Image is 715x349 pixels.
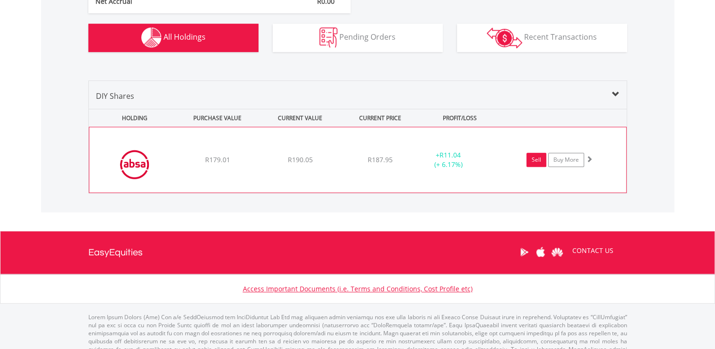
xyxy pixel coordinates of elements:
div: PURCHASE VALUE [177,109,258,127]
span: R11.04 [439,150,461,159]
a: Google Play [516,237,533,267]
div: CURRENT VALUE [260,109,341,127]
div: + (+ 6.17%) [413,150,483,169]
span: R187.95 [368,155,393,164]
a: Apple [533,237,549,267]
span: Recent Transactions [524,32,597,42]
div: PROFIT/LOSS [420,109,500,127]
button: Recent Transactions [457,24,627,52]
img: pending_instructions-wht.png [319,27,337,48]
button: Pending Orders [273,24,443,52]
span: R190.05 [287,155,312,164]
a: Huawei [549,237,566,267]
a: Sell [526,153,546,167]
a: EasyEquities [88,231,143,274]
div: CURRENT PRICE [342,109,417,127]
img: holdings-wht.png [141,27,162,48]
a: Access Important Documents (i.e. Terms and Conditions, Cost Profile etc) [243,284,473,293]
span: Pending Orders [339,32,396,42]
button: All Holdings [88,24,258,52]
span: R179.01 [205,155,230,164]
a: Buy More [548,153,584,167]
img: EQU.ZA.ABG.png [94,139,175,190]
img: transactions-zar-wht.png [487,27,522,48]
div: HOLDING [89,109,175,127]
span: DIY Shares [96,91,134,101]
a: CONTACT US [566,237,620,264]
span: All Holdings [164,32,206,42]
